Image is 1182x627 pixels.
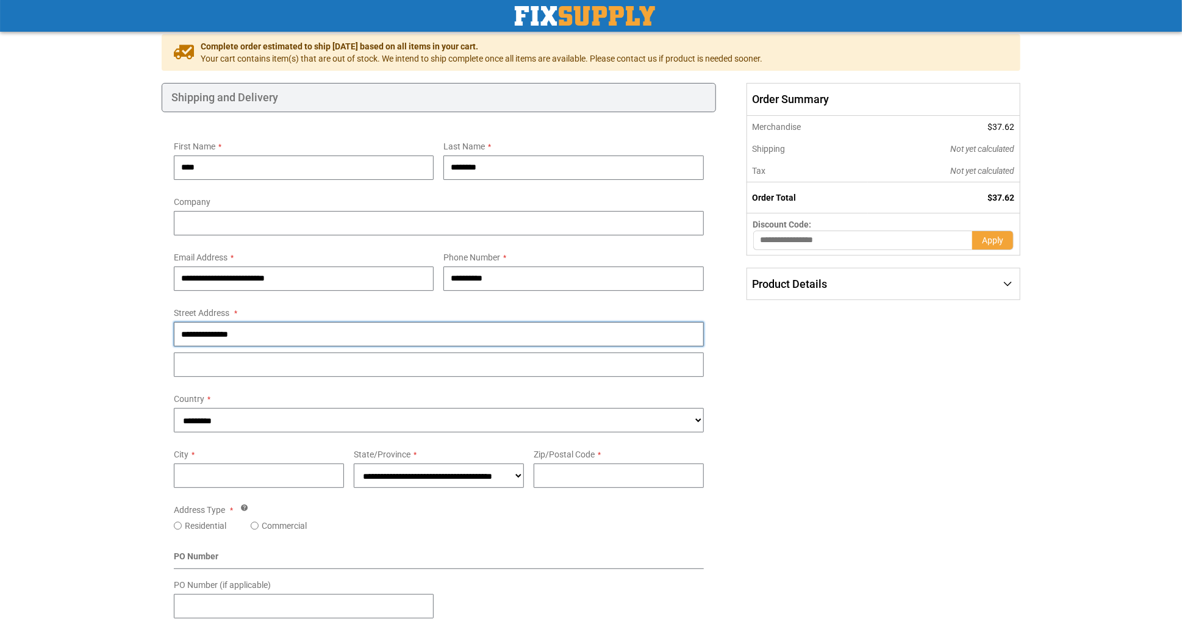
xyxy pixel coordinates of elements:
span: $37.62 [987,122,1014,132]
th: Tax [747,160,868,182]
span: Not yet calculated [950,144,1014,154]
span: Complete order estimated to ship [DATE] based on all items in your cart. [201,40,762,52]
strong: Order Total [753,193,797,202]
span: Zip/Postal Code [534,450,595,459]
div: PO Number [174,550,704,569]
span: Shipping [753,144,786,154]
span: PO Number (if applicable) [174,580,271,590]
span: State/Province [354,450,410,459]
span: Address Type [174,505,225,515]
span: Company [174,197,210,207]
span: Country [174,394,204,404]
th: Merchandise [747,116,868,138]
span: Apply [982,235,1003,245]
span: Product Details [753,278,828,290]
button: Apply [972,231,1014,250]
span: Not yet calculated [950,166,1014,176]
label: Commercial [262,520,307,532]
span: Street Address [174,308,229,318]
span: $37.62 [987,193,1014,202]
div: Shipping and Delivery [162,83,716,112]
a: store logo [515,6,655,26]
span: Phone Number [443,253,500,262]
span: City [174,450,188,459]
span: Discount Code: [753,220,812,229]
span: Your cart contains item(s) that are out of stock. We intend to ship complete once all items are a... [201,52,762,65]
span: Last Name [443,142,485,151]
span: Order Summary [747,83,1020,116]
span: First Name [174,142,215,151]
span: Email Address [174,253,227,262]
label: Residential [185,520,226,532]
img: Fix Industrial Supply [515,6,655,26]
